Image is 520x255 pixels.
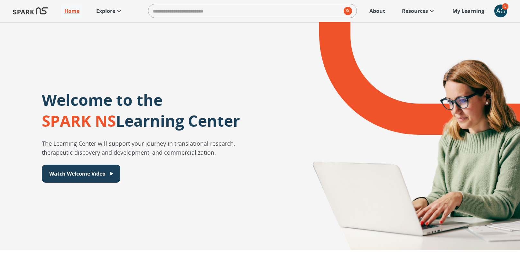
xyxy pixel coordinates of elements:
p: Explore [96,7,115,15]
span: 5 [502,3,508,10]
span: SPARK NS [42,110,116,131]
p: Welcome to the Learning Center [42,89,240,131]
div: A montage of drug development icons and a SPARK NS logo design element [281,22,520,250]
p: About [369,7,385,15]
a: Resources [399,4,439,18]
a: Home [61,4,83,18]
div: AG [494,5,507,17]
button: account of current user [494,5,507,17]
a: My Learning [449,4,488,18]
a: Explore [93,4,126,18]
p: Watch Welcome Video [49,170,106,178]
p: Home [64,7,79,15]
button: search [341,4,352,18]
button: Watch Welcome Video [42,165,120,183]
p: The Learning Center will support your journey in translational research, therapeutic discovery an... [42,139,253,157]
p: My Learning [452,7,484,15]
a: About [366,4,388,18]
p: Resources [402,7,428,15]
img: Logo of SPARK at Stanford [13,3,48,19]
